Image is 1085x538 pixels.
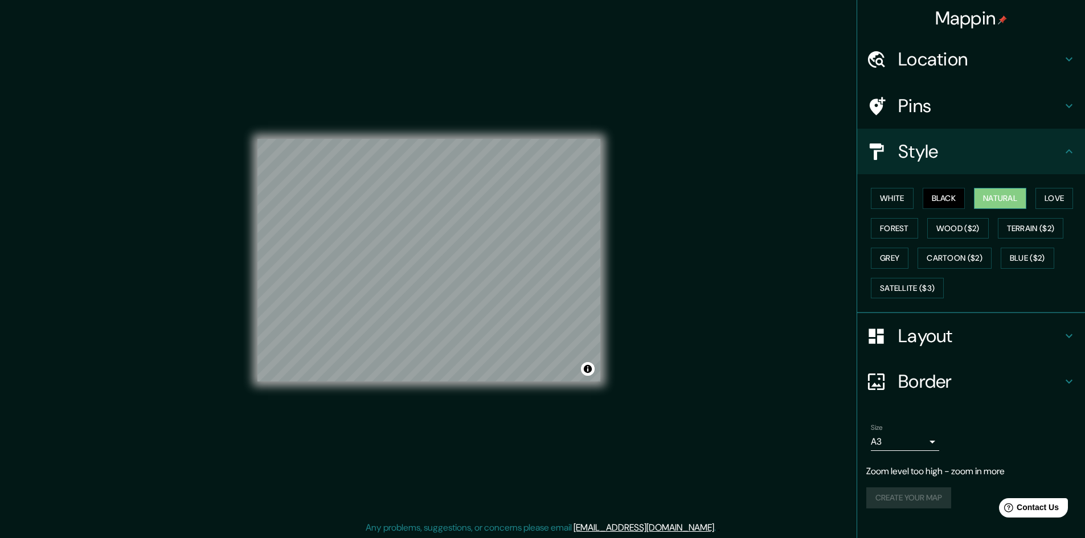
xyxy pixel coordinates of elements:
[871,248,908,269] button: Grey
[857,36,1085,82] div: Location
[581,362,595,376] button: Toggle attribution
[935,7,1008,30] h4: Mappin
[871,188,914,209] button: White
[574,521,714,533] a: [EMAIL_ADDRESS][DOMAIN_NAME]
[923,188,965,209] button: Black
[871,278,944,299] button: Satellite ($3)
[1035,188,1073,209] button: Love
[898,48,1062,71] h4: Location
[857,83,1085,129] div: Pins
[974,188,1026,209] button: Natural
[716,521,718,535] div: .
[718,521,720,535] div: .
[871,423,883,433] label: Size
[898,140,1062,163] h4: Style
[1001,248,1054,269] button: Blue ($2)
[927,218,989,239] button: Wood ($2)
[998,218,1064,239] button: Terrain ($2)
[898,325,1062,347] h4: Layout
[257,139,600,381] canvas: Map
[857,359,1085,404] div: Border
[871,433,939,451] div: A3
[918,248,992,269] button: Cartoon ($2)
[998,15,1007,24] img: pin-icon.png
[898,95,1062,117] h4: Pins
[871,218,918,239] button: Forest
[866,465,1076,478] p: Zoom level too high - zoom in more
[366,521,716,535] p: Any problems, suggestions, or concerns please email .
[857,313,1085,359] div: Layout
[857,129,1085,174] div: Style
[984,494,1072,525] iframe: Help widget launcher
[898,370,1062,393] h4: Border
